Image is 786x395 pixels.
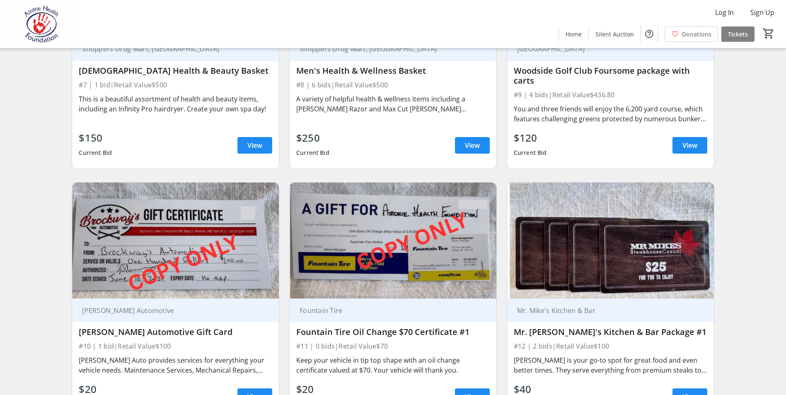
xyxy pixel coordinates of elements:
[79,306,262,315] div: [PERSON_NAME] Automotive
[296,130,329,145] div: $250
[247,140,262,150] span: View
[514,66,707,86] div: Woodside Golf Club Foursome package with carts
[589,26,641,42] a: Silent Auction
[5,3,79,45] img: Airdrie Health Foundation's Logo
[79,340,272,352] div: #10 | 1 bid | Retail Value $100
[79,355,272,375] div: [PERSON_NAME] Auto provides services for everything your vehicle needs. Maintenance Services, Mec...
[465,140,480,150] span: View
[79,327,272,337] div: [PERSON_NAME] Automotive Gift Card
[672,137,707,154] a: View
[682,140,697,150] span: View
[514,327,707,337] div: Mr. [PERSON_NAME]'s Kitchen & Bar Package #1
[709,6,740,19] button: Log In
[507,183,714,299] img: Mr. Mike's Kitchen & Bar Package #1
[296,45,480,53] div: Shoppers Drug Mart, [GEOGRAPHIC_DATA]
[761,26,776,41] button: Cart
[237,137,272,154] a: View
[72,183,279,299] img: Brockway's Automotive Gift Card
[641,26,658,42] button: Help
[79,45,262,53] div: Shoppers Drug Mart, [GEOGRAPHIC_DATA]
[566,30,582,39] span: Home
[595,30,634,39] span: Silent Auction
[750,7,774,17] span: Sign Up
[296,327,490,337] div: Fountain Tire Oil Change $70 Certificate #1
[728,30,748,39] span: Tickets
[296,145,329,160] div: Current Bid
[514,306,697,315] div: Mr. Mike's Kitchen & Bar
[514,45,697,53] div: [GEOGRAPHIC_DATA]
[514,145,547,160] div: Current Bid
[744,6,781,19] button: Sign Up
[296,79,490,91] div: #8 | 6 bids | Retail Value $500
[296,306,480,315] div: Fountain Tire
[79,130,112,145] div: $150
[559,26,588,42] a: Home
[514,340,707,352] div: #12 | 2 bids | Retail Value $100
[514,89,707,101] div: #9 | 4 bids | Retail Value $436.80
[682,30,711,39] span: Donations
[79,94,272,114] div: This is a beautiful assortment of health and beauty items, including an Infinity Pro hairdryer. C...
[514,355,707,375] div: [PERSON_NAME] is your go-to spot for great food and even better times. They serve everything from...
[514,130,547,145] div: $120
[79,145,112,160] div: Current Bid
[715,7,734,17] span: Log In
[721,26,755,42] a: Tickets
[296,355,490,375] div: Keep your vehicle in tip top shape with an oil change certificate valued at $70. Your vehicle wil...
[296,340,490,352] div: #11 | 0 bids | Retail Value $70
[296,66,490,76] div: Men's Health & Wellness Basket
[665,26,718,42] a: Donations
[79,79,272,91] div: #7 | 1 bid | Retail Value $500
[455,137,490,154] a: View
[514,104,707,124] div: You and three friends will enjoy the 6,200 yard course, which features challenging greens protect...
[79,66,272,76] div: [DEMOGRAPHIC_DATA] Health & Beauty Basket
[290,183,496,299] img: Fountain Tire Oil Change $70 Certificate #1
[296,94,490,114] div: A variety of helpful health & wellness items including a [PERSON_NAME] Razor and Max Cut [PERSON_...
